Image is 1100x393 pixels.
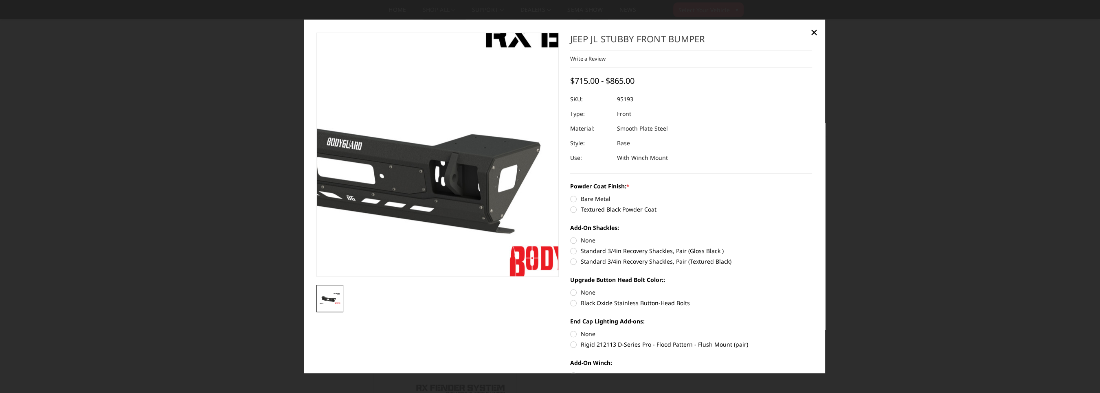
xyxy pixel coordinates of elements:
[570,276,812,284] label: Upgrade Button Head Bolt Color::
[570,371,812,380] label: None
[570,122,611,136] dt: Material:
[570,33,812,51] h1: Jeep JL Stubby Front Bumper
[808,26,821,39] a: Close
[570,182,812,191] label: Powder Coat Finish:
[316,33,559,277] a: Jeep JL Stubby Front Bumper
[617,107,631,122] dd: Front
[570,55,606,63] a: Write a Review
[570,195,812,203] label: Bare Metal
[617,92,633,107] dd: 95193
[570,236,812,245] label: None
[570,205,812,214] label: Textured Black Powder Coat
[319,292,341,304] img: Jeep JL Stubby Front Bumper
[810,23,818,41] span: ×
[570,299,812,308] label: Black Oxide Stainless Button-Head Bolts
[570,76,635,87] span: $715.00 - $865.00
[570,330,812,338] label: None
[570,247,812,255] label: Standard 3/4in Recovery Shackles, Pair (Gloss Black )
[1059,354,1100,393] iframe: Chat Widget
[570,359,812,367] label: Add-On Winch:
[570,317,812,326] label: End Cap Lighting Add-ons:
[570,107,611,122] dt: Type:
[617,122,668,136] dd: Smooth Plate Steel
[570,288,812,297] label: None
[570,224,812,232] label: Add-On Shackles:
[570,258,812,266] label: Standard 3/4in Recovery Shackles, Pair (Textured Black)
[617,136,630,151] dd: Base
[570,92,611,107] dt: SKU:
[570,151,611,166] dt: Use:
[570,136,611,151] dt: Style:
[570,341,812,349] label: Rigid 212113 D-Series Pro - Flood Pattern - Flush Mount (pair)
[617,151,668,166] dd: With Winch Mount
